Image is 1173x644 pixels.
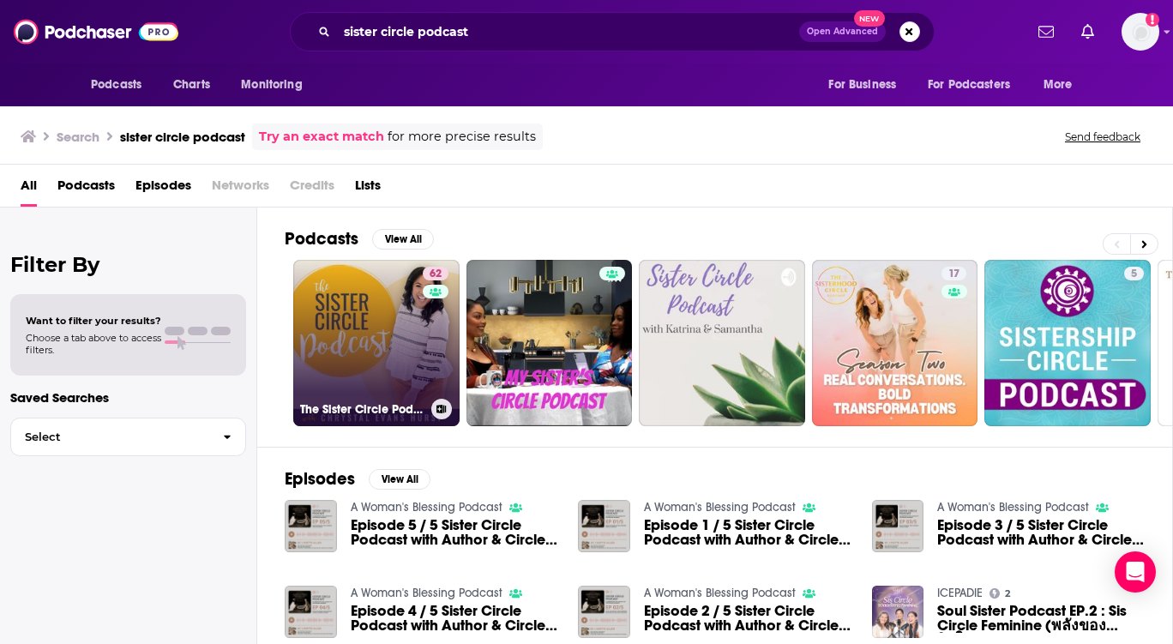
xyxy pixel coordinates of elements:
img: Episode 1 / 5 Sister Circle Podcast with Author & Circle Keeper, Emma Haddock [578,500,630,552]
span: 2 [1005,590,1010,598]
h2: Podcasts [285,228,358,250]
button: open menu [1032,69,1094,101]
button: open menu [816,69,917,101]
span: Episode 5 / 5 Sister Circle Podcast with Author & Circle Keeper, [PERSON_NAME] [351,518,558,547]
button: open menu [229,69,324,101]
img: Episode 3 / 5 Sister Circle Podcast with Author & Circle Keeper, Louise Harris [872,500,924,552]
a: 5 [984,260,1151,426]
div: Open Intercom Messenger [1115,551,1156,593]
h3: The Sister Circle Podcast [300,402,424,417]
a: Episode 1 / 5 Sister Circle Podcast with Author & Circle Keeper, Emma Haddock [644,518,851,547]
span: Want to filter your results? [26,315,161,327]
span: Logged in as Andrea1206 [1122,13,1159,51]
span: Monitoring [241,73,302,97]
span: Charts [173,73,210,97]
a: Podcasts [57,172,115,207]
a: Soul Sister Podcast EP.2 : Sis Circle Feminine (พลังของจิตใจ) [937,604,1145,633]
span: New [854,10,885,27]
h2: Filter By [10,252,246,277]
img: Episode 4 / 5 Sister Circle Podcast with Author & Circle Keeper, Laura Elizabeth Horne [285,586,337,638]
img: Episode 5 / 5 Sister Circle Podcast with Author & Circle Keeper, Tara Paonessa [285,500,337,552]
button: Show profile menu [1122,13,1159,51]
img: Podchaser - Follow, Share and Rate Podcasts [14,15,178,48]
a: Episode 4 / 5 Sister Circle Podcast with Author & Circle Keeper, Laura Elizabeth Horne [351,604,558,633]
img: User Profile [1122,13,1159,51]
span: More [1044,73,1073,97]
h3: Search [57,129,99,145]
span: for more precise results [388,127,536,147]
input: Search podcasts, credits, & more... [337,18,799,45]
a: 62 [423,267,448,280]
a: 17 [941,267,966,280]
div: Search podcasts, credits, & more... [290,12,935,51]
img: Soul Sister Podcast EP.2 : Sis Circle Feminine (พลังของจิตใจ) [872,586,924,638]
p: Saved Searches [10,389,246,406]
span: Select [11,431,209,442]
span: Credits [290,172,334,207]
button: Open AdvancedNew [799,21,886,42]
svg: Add a profile image [1146,13,1159,27]
a: 17 [812,260,978,426]
button: Select [10,418,246,456]
span: Episode 1 / 5 Sister Circle Podcast with Author & Circle Keeper, [PERSON_NAME] [644,518,851,547]
img: Episode 2 / 5 Sister Circle Podcast with Author & Circle Keepers, Julia Melville & Julia Coulson ... [578,586,630,638]
button: Send feedback [1060,129,1146,144]
span: Networks [212,172,269,207]
span: 5 [1131,266,1137,283]
button: open menu [917,69,1035,101]
a: Episodes [135,172,191,207]
span: Podcasts [91,73,141,97]
button: View All [369,469,430,490]
a: Try an exact match [259,127,384,147]
span: Episode 4 / 5 Sister Circle Podcast with Author & Circle Keeper, [PERSON_NAME] [PERSON_NAME] [351,604,558,633]
a: A Woman's Blessing Podcast [644,500,796,515]
span: For Business [828,73,896,97]
a: Episode 5 / 5 Sister Circle Podcast with Author & Circle Keeper, Tara Paonessa [351,518,558,547]
span: Choose a tab above to access filters. [26,332,161,356]
span: For Podcasters [928,73,1010,97]
a: Charts [162,69,220,101]
a: Show notifications dropdown [1032,17,1061,46]
span: 17 [948,266,959,283]
span: Episode 3 / 5 Sister Circle Podcast with Author & Circle Keeper, [PERSON_NAME] [937,518,1145,547]
a: Lists [355,172,381,207]
a: A Woman's Blessing Podcast [351,586,502,600]
a: EpisodesView All [285,468,430,490]
span: 62 [430,266,442,283]
a: PodcastsView All [285,228,434,250]
a: A Woman's Blessing Podcast [937,500,1089,515]
h3: sister circle podcast [120,129,245,145]
a: 2 [990,588,1010,599]
a: Show notifications dropdown [1074,17,1101,46]
button: open menu [79,69,164,101]
a: A Woman's Blessing Podcast [351,500,502,515]
a: 5 [1124,267,1144,280]
a: ICEPADIE [937,586,983,600]
a: Episode 3 / 5 Sister Circle Podcast with Author & Circle Keeper, Louise Harris [937,518,1145,547]
a: 62The Sister Circle Podcast [293,260,460,426]
a: A Woman's Blessing Podcast [644,586,796,600]
button: View All [372,229,434,250]
h2: Episodes [285,468,355,490]
a: Episode 2 / 5 Sister Circle Podcast with Author & Circle Keepers, Julia Melville & Julia Coulson ... [644,604,851,633]
span: Episode 2 / 5 Sister Circle Podcast with Author & Circle Keepers, [PERSON_NAME] & [PERSON_NAME] o... [644,604,851,633]
a: All [21,172,37,207]
span: Open Advanced [807,27,878,36]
